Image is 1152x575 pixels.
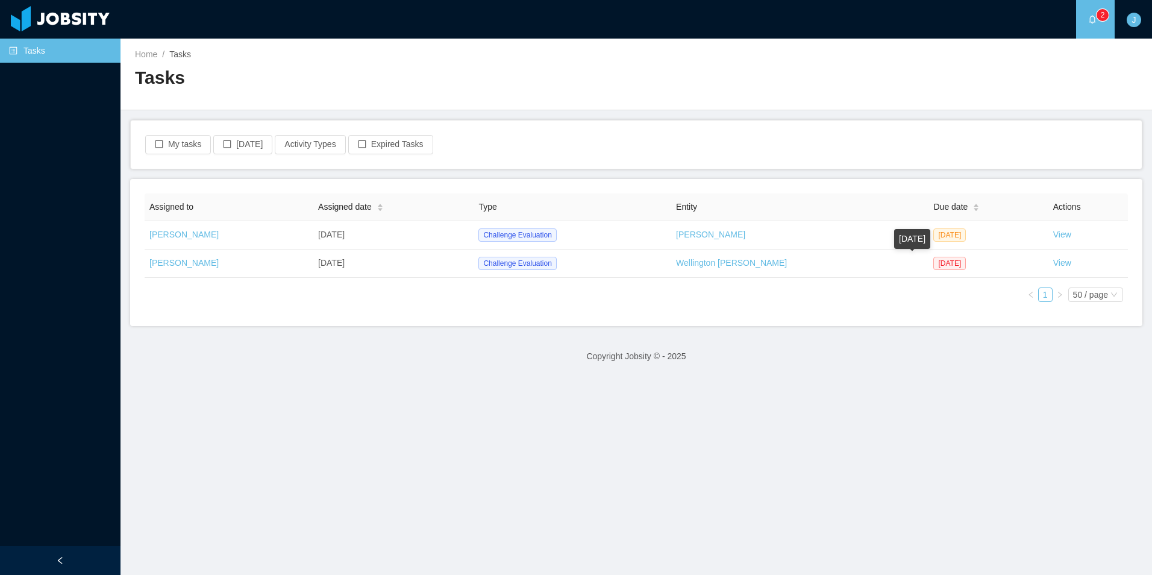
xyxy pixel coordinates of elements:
[1056,291,1063,298] i: icon: right
[972,202,980,210] div: Sort
[162,49,164,59] span: /
[973,202,980,206] i: icon: caret-up
[676,258,787,268] a: Wellington [PERSON_NAME]
[1039,288,1052,301] a: 1
[318,201,372,213] span: Assigned date
[478,228,556,242] span: Challenge Evaluation
[275,135,345,154] button: Activity Types
[1053,230,1071,239] a: View
[149,230,219,239] a: [PERSON_NAME]
[933,228,966,242] span: [DATE]
[377,207,383,210] i: icon: caret-down
[377,202,383,206] i: icon: caret-up
[377,202,384,210] div: Sort
[1053,287,1067,302] li: Next Page
[478,202,496,212] span: Type
[1027,291,1035,298] i: icon: left
[1053,202,1081,212] span: Actions
[313,250,474,278] td: [DATE]
[1097,9,1109,21] sup: 2
[1038,287,1053,302] li: 1
[1073,288,1108,301] div: 50 / page
[313,221,474,250] td: [DATE]
[149,258,219,268] a: [PERSON_NAME]
[9,39,111,63] a: icon: profileTasks
[149,202,193,212] span: Assigned to
[478,257,556,270] span: Challenge Evaluation
[933,201,968,213] span: Due date
[1132,13,1136,27] span: J
[1088,15,1097,24] i: icon: bell
[135,49,157,59] a: Home
[135,66,636,90] h2: Tasks
[213,135,272,154] button: icon: border[DATE]
[1101,9,1105,21] p: 2
[1053,258,1071,268] a: View
[348,135,433,154] button: icon: borderExpired Tasks
[894,229,930,249] div: [DATE]
[676,202,697,212] span: Entity
[973,207,980,210] i: icon: caret-down
[169,49,191,59] span: Tasks
[145,135,211,154] button: icon: borderMy tasks
[1110,291,1118,300] i: icon: down
[121,336,1152,377] footer: Copyright Jobsity © - 2025
[933,257,966,270] span: [DATE]
[676,230,745,239] a: [PERSON_NAME]
[1024,287,1038,302] li: Previous Page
